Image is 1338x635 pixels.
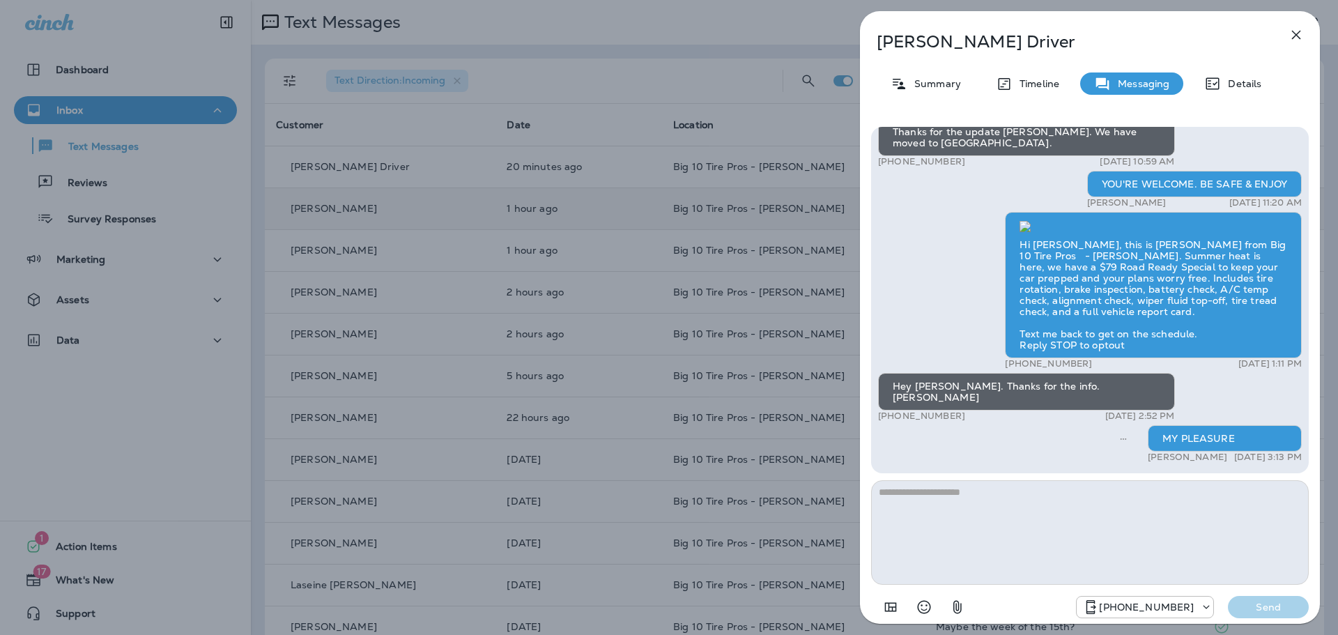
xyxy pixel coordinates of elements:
[1120,431,1127,444] span: Sent
[907,78,961,89] p: Summary
[1234,452,1302,463] p: [DATE] 3:13 PM
[1229,197,1302,208] p: [DATE] 11:20 AM
[1111,78,1169,89] p: Messaging
[1087,171,1302,197] div: YOU'RE WELCOME. BE SAFE & ENJOY
[878,118,1175,156] div: Thanks for the update [PERSON_NAME]. We have moved to [GEOGRAPHIC_DATA].
[878,373,1175,411] div: Hey [PERSON_NAME]. Thanks for the info. [PERSON_NAME]
[878,411,965,422] p: [PHONE_NUMBER]
[1020,221,1031,232] img: twilio-download
[910,593,938,621] button: Select an emoji
[1105,411,1175,422] p: [DATE] 2:52 PM
[1148,452,1227,463] p: [PERSON_NAME]
[1221,78,1261,89] p: Details
[1005,212,1302,358] div: Hi [PERSON_NAME], this is [PERSON_NAME] from Big 10 Tire Pros - [PERSON_NAME]. Summer heat is her...
[1005,358,1092,369] p: [PHONE_NUMBER]
[1099,602,1194,613] p: [PHONE_NUMBER]
[1100,156,1174,167] p: [DATE] 10:59 AM
[1077,599,1213,615] div: +1 (601) 808-4206
[1013,78,1059,89] p: Timeline
[1148,425,1302,452] div: MY PLEASURE
[1238,358,1302,369] p: [DATE] 1:11 PM
[878,156,965,167] p: [PHONE_NUMBER]
[877,32,1257,52] p: [PERSON_NAME] Driver
[877,593,905,621] button: Add in a premade template
[1087,197,1167,208] p: [PERSON_NAME]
